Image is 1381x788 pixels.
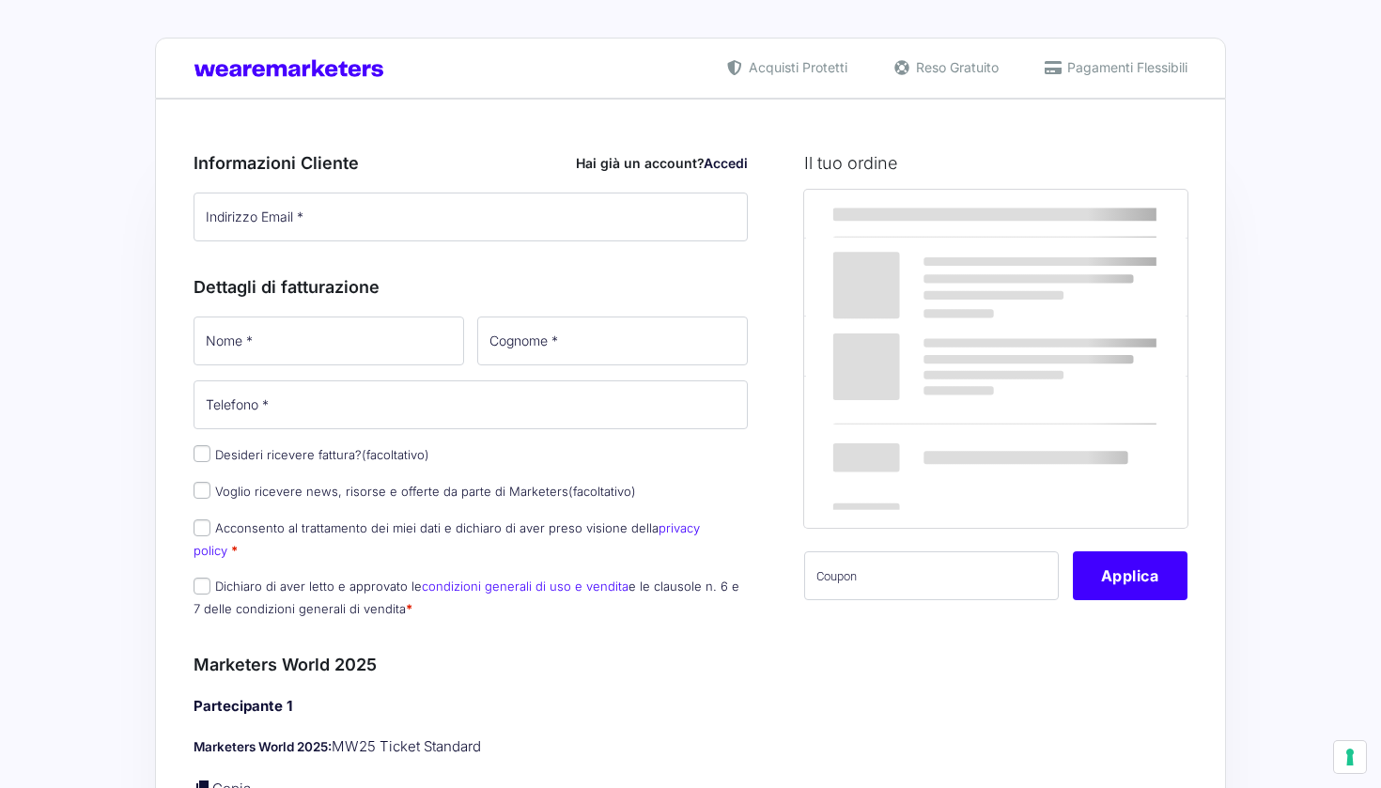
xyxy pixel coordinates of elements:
[744,57,847,77] span: Acquisti Protetti
[911,57,999,77] span: Reso Gratuito
[804,317,1025,376] th: Subtotale
[804,150,1187,176] h3: Il tuo ordine
[194,445,210,462] input: Desideri ricevere fattura?(facoltativo)
[1024,190,1187,239] th: Subtotale
[194,484,636,499] label: Voglio ricevere news, risorse e offerte da parte di Marketers
[1073,551,1187,600] button: Applica
[576,153,748,173] div: Hai già un account?
[568,484,636,499] span: (facoltativo)
[804,551,1059,600] input: Coupon
[194,150,748,176] h3: Informazioni Cliente
[194,652,748,677] h3: Marketers World 2025
[804,239,1025,317] td: Marketers World 2025 - MW25 Ticket Standard
[194,380,748,429] input: Telefono *
[194,317,464,365] input: Nome *
[422,579,628,594] a: condizioni generali di uso e vendita
[15,715,71,771] iframe: Customerly Messenger Launcher
[194,519,210,536] input: Acconsento al trattamento dei miei dati e dichiaro di aver preso visione dellaprivacy policy
[194,736,748,758] p: MW25 Ticket Standard
[194,520,700,557] label: Acconsento al trattamento dei miei dati e dichiaro di aver preso visione della
[194,482,210,499] input: Voglio ricevere news, risorse e offerte da parte di Marketers(facoltativo)
[804,376,1025,527] th: Totale
[194,520,700,557] a: privacy policy
[194,193,748,241] input: Indirizzo Email *
[704,155,748,171] a: Accedi
[194,579,739,615] label: Dichiaro di aver letto e approvato le e le clausole n. 6 e 7 delle condizioni generali di vendita
[194,274,748,300] h3: Dettagli di fatturazione
[194,578,210,595] input: Dichiaro di aver letto e approvato lecondizioni generali di uso e venditae le clausole n. 6 e 7 d...
[362,447,429,462] span: (facoltativo)
[194,447,429,462] label: Desideri ricevere fattura?
[1063,57,1187,77] span: Pagamenti Flessibili
[194,696,748,718] h4: Partecipante 1
[804,190,1025,239] th: Prodotto
[194,739,332,754] strong: Marketers World 2025:
[477,317,748,365] input: Cognome *
[1334,741,1366,773] button: Le tue preferenze relative al consenso per le tecnologie di tracciamento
